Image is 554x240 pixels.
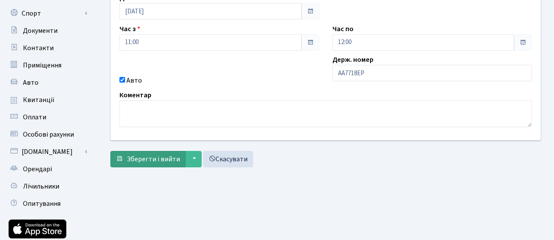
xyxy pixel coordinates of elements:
a: Особові рахунки [4,126,91,143]
input: AA0001AA [332,65,532,81]
a: Документи [4,22,91,39]
button: Зберегти і вийти [110,151,186,167]
span: Приміщення [23,61,61,70]
a: Квитанції [4,91,91,109]
span: Особові рахунки [23,130,74,139]
a: Приміщення [4,57,91,74]
span: Орендарі [23,164,52,174]
label: Авто [126,75,142,86]
a: Опитування [4,195,91,212]
span: Лічильники [23,182,59,191]
a: Скасувати [203,151,253,167]
span: Контакти [23,43,54,53]
a: Оплати [4,109,91,126]
span: Квитанції [23,95,55,105]
span: Зберегти і вийти [127,154,180,164]
span: Оплати [23,112,46,122]
label: Час з [119,24,140,34]
label: Час по [332,24,354,34]
span: Документи [23,26,58,35]
a: Орендарі [4,160,91,178]
a: Контакти [4,39,91,57]
a: Лічильники [4,178,91,195]
label: Держ. номер [332,54,374,65]
a: Спорт [4,5,91,22]
a: Авто [4,74,91,91]
span: Авто [23,78,39,87]
span: Опитування [23,199,61,208]
a: [DOMAIN_NAME] [4,143,91,160]
label: Коментар [119,90,151,100]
